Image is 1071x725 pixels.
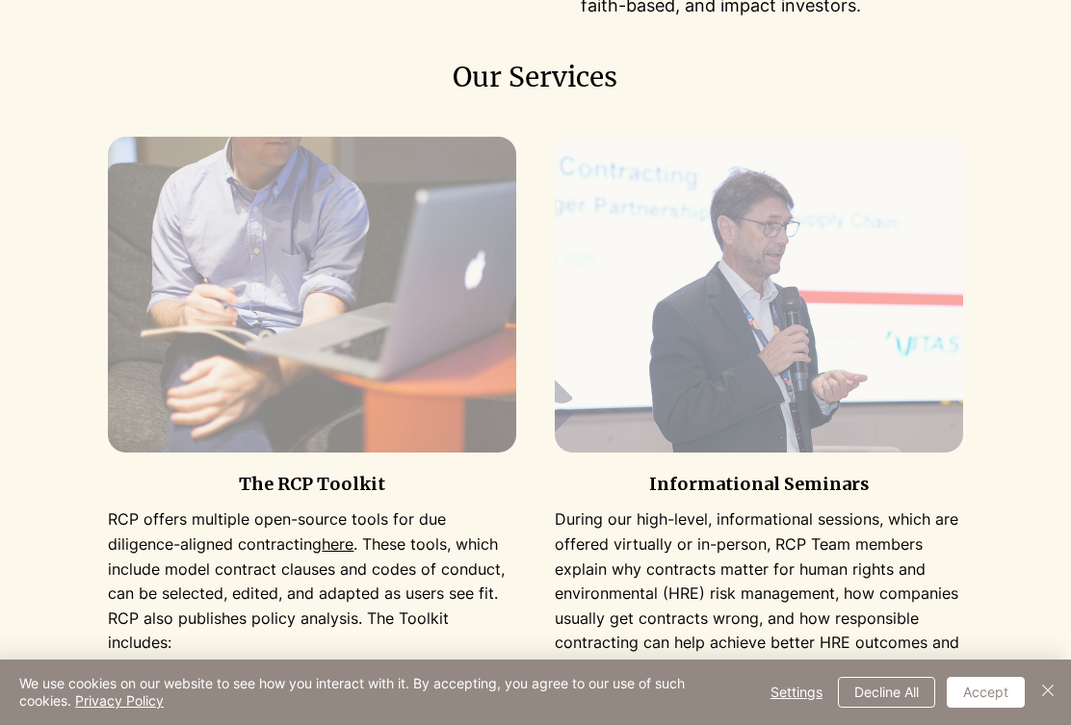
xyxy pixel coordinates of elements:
button: Accept [947,677,1025,708]
p: RCP offers multiple open-source tools for due diligence-aligned contracting . These tools, which ... [108,507,516,656]
img: Close [1036,679,1059,702]
a: here [322,534,353,554]
button: Close [1036,675,1059,710]
h2: Our Services [179,62,891,94]
a: The Model Contract Clauses ( [136,658,354,677]
a: Privacy Policy [75,692,164,709]
a: ) 2.0 [399,658,432,677]
span: We use cookies on our website to see how you interact with it. By accepting, you agree to our use... [19,675,747,710]
a: MCCs [354,658,399,677]
h3: Informational Seminars [555,473,963,495]
img: 28-Cascale-Forum-HCMC-2025-2048x1152.jpg [555,137,963,453]
img: Computer Software Guidance [108,137,516,453]
button: Decline All [838,677,935,708]
h3: The RCP Toolkit [108,473,516,495]
span: Settings [771,678,823,707]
